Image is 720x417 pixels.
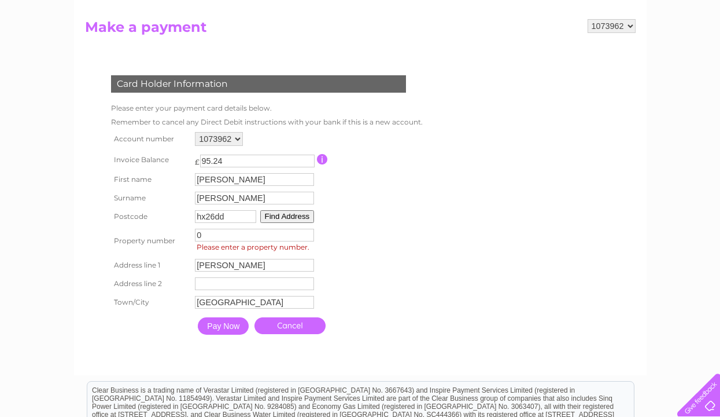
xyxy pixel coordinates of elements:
th: Surname [108,189,193,207]
a: Log out [682,49,709,58]
a: Telecoms [578,49,612,58]
th: First name [108,170,193,189]
a: Energy [545,49,571,58]
th: Property number [108,226,193,256]
input: Pay Now [198,317,249,335]
th: Account number [108,129,193,149]
a: Contact [643,49,671,58]
h2: Make a payment [85,19,636,41]
input: Information [317,154,328,164]
td: Remember to cancel any Direct Debit instructions with your bank if this is a new account. [108,115,426,129]
img: logo.png [25,30,84,65]
button: Find Address [260,210,315,223]
th: Postcode [108,207,193,226]
th: Address line 2 [108,275,193,293]
a: Cancel [254,317,326,334]
span: Please enter a property number. [195,242,317,253]
a: 0333 014 3131 [502,6,582,20]
a: Blog [619,49,636,58]
div: Card Holder Information [111,75,406,93]
td: £ [195,152,200,166]
th: Town/City [108,293,193,312]
a: Water [516,49,538,58]
th: Address line 1 [108,256,193,275]
div: Clear Business is a trading name of Verastar Limited (registered in [GEOGRAPHIC_DATA] No. 3667643... [87,6,634,56]
td: Please enter your payment card details below. [108,101,426,115]
th: Invoice Balance [108,149,193,170]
